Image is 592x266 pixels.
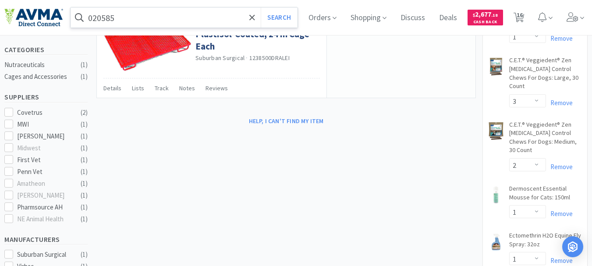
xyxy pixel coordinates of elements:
div: [PERSON_NAME] [17,190,71,201]
img: c7294b203cd2444aae9dca46eeec11f0_314381.jpeg [487,58,505,75]
div: Cages and Accessories [4,71,75,82]
h5: Manufacturers [4,234,88,245]
span: Cash Back [473,20,498,25]
div: First Vet [17,155,71,165]
div: ( 1 ) [81,249,88,260]
a: Ectomethrin H2O Equine Fly Spray: 32oz [509,231,583,252]
a: Remove [546,34,573,43]
span: Lists [132,84,144,92]
div: ( 1 ) [81,155,88,165]
div: Covetrus [17,107,71,118]
a: Dermoscent Essential Mousse for Cats: 150ml [509,184,583,205]
img: c1a4e114570d45fe9d92f7db9d81a8f6_42708.png [103,16,191,71]
div: Amatheon [17,178,71,189]
a: C.E.T.® Veggiedent® Zen [MEDICAL_DATA] Control Chews For Dogs: Medium, 30 Count [509,121,583,158]
img: 715d3496b83944e5a01a68cc5aa2ef23_314360.jpeg [487,122,505,140]
div: [PERSON_NAME] [17,131,71,142]
div: ( 1 ) [81,143,88,153]
span: · [246,54,248,62]
a: 16 [510,15,528,23]
span: Track [155,84,169,92]
h5: Categories [4,45,88,55]
div: Midwest [17,143,71,153]
div: ( 1 ) [81,190,88,201]
div: ( 1 ) [81,71,88,82]
div: ( 1 ) [81,60,88,70]
div: Penn Vet [17,167,71,177]
div: ( 1 ) [81,131,88,142]
span: Details [103,84,121,92]
div: Nutraceuticals [4,60,75,70]
div: ( 1 ) [81,214,88,224]
a: Suburban Surgical [195,54,245,62]
img: e4e33dab9f054f5782a47901c742baa9_102.png [4,8,63,27]
div: ( 1 ) [81,119,88,130]
div: ( 1 ) [81,178,88,189]
a: Deals [436,14,461,22]
div: Suburban Surgical [17,249,71,260]
a: C.E.T.® Veggiedent® Zen [MEDICAL_DATA] Control Chews For Dogs: Large, 30 Count [509,56,583,94]
a: Discuss [397,14,429,22]
button: Search [261,7,297,28]
div: Pharmsource AH [17,202,71,213]
span: $ [473,12,475,18]
div: NE Animal Health [17,214,71,224]
a: Remove [546,256,573,265]
div: ( 1 ) [81,167,88,177]
span: 1238500DRALEI [249,54,290,62]
div: ( 1 ) [81,202,88,213]
div: Open Intercom Messenger [562,236,583,257]
a: Remove [546,209,573,218]
span: 2,677 [473,10,498,18]
div: ( 2 ) [81,107,88,118]
span: Reviews [206,84,228,92]
span: Notes [179,84,195,92]
div: MWI [17,119,71,130]
input: Search by item, sku, manufacturer, ingredient, size... [71,7,298,28]
span: . 18 [491,12,498,18]
a: Remove [546,99,573,107]
a: Remove [546,163,573,171]
button: Help, I can't find my item [244,113,329,128]
h5: Suppliers [4,92,88,102]
img: 7cead3262e044892b2d5514ce2f68fb0_221843.jpeg [487,186,505,204]
a: $2,677.18Cash Back [468,6,503,29]
img: 7749ae9ccd9f4e90b6e67e63d3408c31_79216.jpeg [487,233,505,251]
